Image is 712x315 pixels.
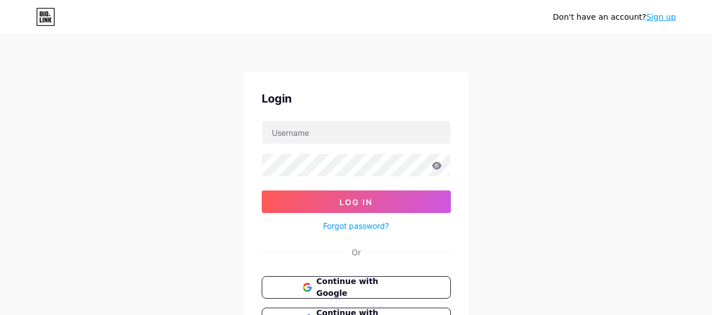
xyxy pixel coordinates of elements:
[262,90,451,107] div: Login
[646,12,676,21] a: Sign up
[262,121,450,144] input: Username
[553,11,676,23] div: Don't have an account?
[339,197,373,207] span: Log In
[352,246,361,258] div: Or
[323,220,389,232] a: Forgot password?
[262,276,451,299] button: Continue with Google
[262,190,451,213] button: Log In
[316,276,409,299] span: Continue with Google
